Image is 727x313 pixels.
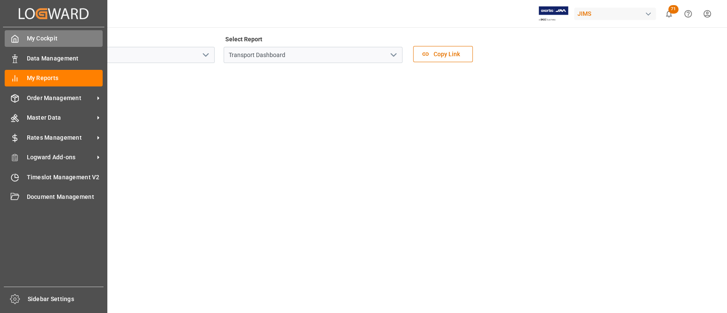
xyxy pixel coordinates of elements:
[5,189,103,205] a: Document Management
[27,34,103,43] span: My Cockpit
[27,54,103,63] span: Data Management
[27,173,103,182] span: Timeslot Management V2
[27,153,94,162] span: Logward Add-ons
[27,94,94,103] span: Order Management
[27,192,103,201] span: Document Management
[27,133,94,142] span: Rates Management
[429,50,464,59] span: Copy Link
[5,30,103,47] a: My Cockpit
[659,4,678,23] button: show 71 new notifications
[5,70,103,86] a: My Reports
[28,295,104,304] span: Sidebar Settings
[224,33,264,45] label: Select Report
[5,50,103,66] a: Data Management
[668,5,678,14] span: 71
[678,4,698,23] button: Help Center
[27,113,94,122] span: Master Data
[413,46,473,62] button: Copy Link
[539,6,568,21] img: Exertis%20JAM%20-%20Email%20Logo.jpg_1722504956.jpg
[387,49,399,62] button: open menu
[224,47,402,63] input: Type to search/select
[27,74,103,83] span: My Reports
[36,47,215,63] input: Type to search/select
[199,49,212,62] button: open menu
[574,6,659,22] button: JIMS
[5,169,103,185] a: Timeslot Management V2
[574,8,656,20] div: JIMS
